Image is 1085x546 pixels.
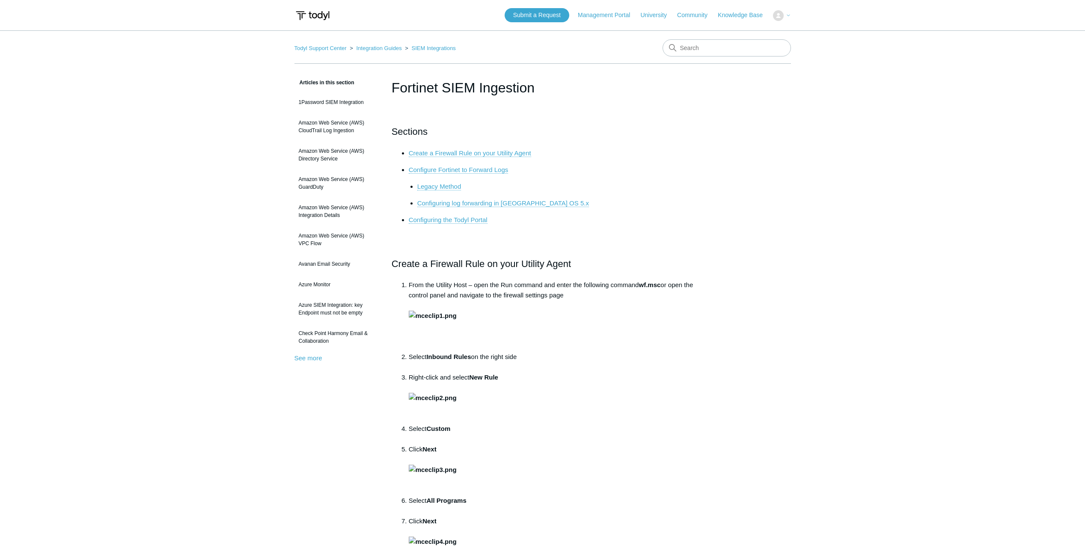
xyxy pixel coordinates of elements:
strong: New Rule [469,374,498,381]
li: Select on the right side [409,352,694,372]
a: Amazon Web Service (AWS) GuardDuty [294,171,379,195]
a: SIEM Integrations [412,45,456,51]
li: Right-click and select [409,372,694,424]
a: Legacy Method [417,183,461,190]
a: University [640,11,675,20]
strong: wf.msc [639,281,660,288]
h2: Create a Firewall Rule on your Utility Agent [392,256,694,271]
img: Todyl Support Center Help Center home page [294,8,331,24]
a: Amazon Web Service (AWS) CloudTrail Log Ingestion [294,115,379,139]
a: Check Point Harmony Email & Collaboration [294,325,379,349]
li: From the Utility Host – open the Run command and enter the following command or open the control ... [409,280,694,352]
a: Configure Fortinet to Forward Logs [409,166,508,174]
img: mceclip1.png [409,311,457,321]
a: Configuring log forwarding in [GEOGRAPHIC_DATA] OS 5.x [417,199,589,207]
li: SIEM Integrations [403,45,456,51]
li: Todyl Support Center [294,45,348,51]
a: See more [294,354,322,362]
a: Amazon Web Service (AWS) Directory Service [294,143,379,167]
strong: Next [409,517,457,545]
h2: Sections [392,124,694,139]
a: Amazon Web Service (AWS) VPC Flow [294,228,379,252]
li: Select [409,496,694,516]
a: Azure SIEM Integration: key Endpoint must not be empty [294,297,379,321]
img: mceclip3.png [409,465,457,475]
a: Avanan Email Security [294,256,379,272]
a: Amazon Web Service (AWS) Integration Details [294,199,379,223]
li: Click [409,444,694,496]
a: Community [677,11,716,20]
a: Todyl Support Center [294,45,347,51]
strong: Next [409,445,457,473]
img: mceclip2.png [409,393,457,403]
a: Azure Monitor [294,276,379,293]
li: Integration Guides [348,45,403,51]
a: Submit a Request [505,8,569,22]
li: Select [409,424,694,444]
strong: All Programs [426,497,466,504]
h1: Fortinet SIEM Ingestion [392,77,694,98]
span: Articles in this section [294,80,354,86]
a: Create a Firewall Rule on your Utility Agent [409,149,531,157]
strong: Custom [426,425,450,432]
input: Search [663,39,791,56]
a: Integration Guides [356,45,401,51]
a: 1Password SIEM Integration [294,94,379,110]
a: Knowledge Base [718,11,771,20]
a: Configuring the Todyl Portal [409,216,488,224]
strong: Inbound Rules [426,353,471,360]
a: Management Portal [578,11,639,20]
